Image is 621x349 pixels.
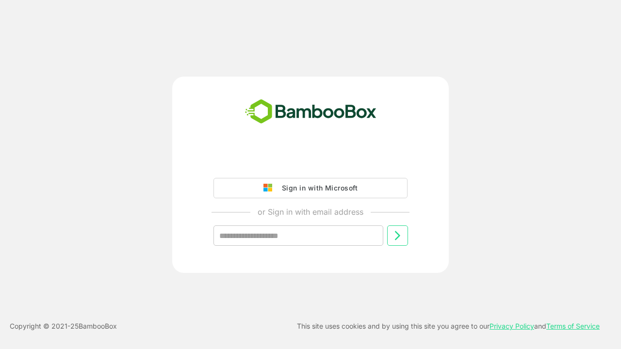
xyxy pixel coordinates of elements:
p: or Sign in with email address [258,206,363,218]
p: This site uses cookies and by using this site you agree to our and [297,320,600,332]
img: google [263,184,277,192]
div: Sign in with Microsoft [277,182,358,194]
a: Privacy Policy [490,322,534,330]
a: Terms of Service [546,322,600,330]
img: bamboobox [240,96,382,128]
button: Sign in with Microsoft [213,178,408,198]
p: Copyright © 2021- 25 BambooBox [10,320,117,332]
